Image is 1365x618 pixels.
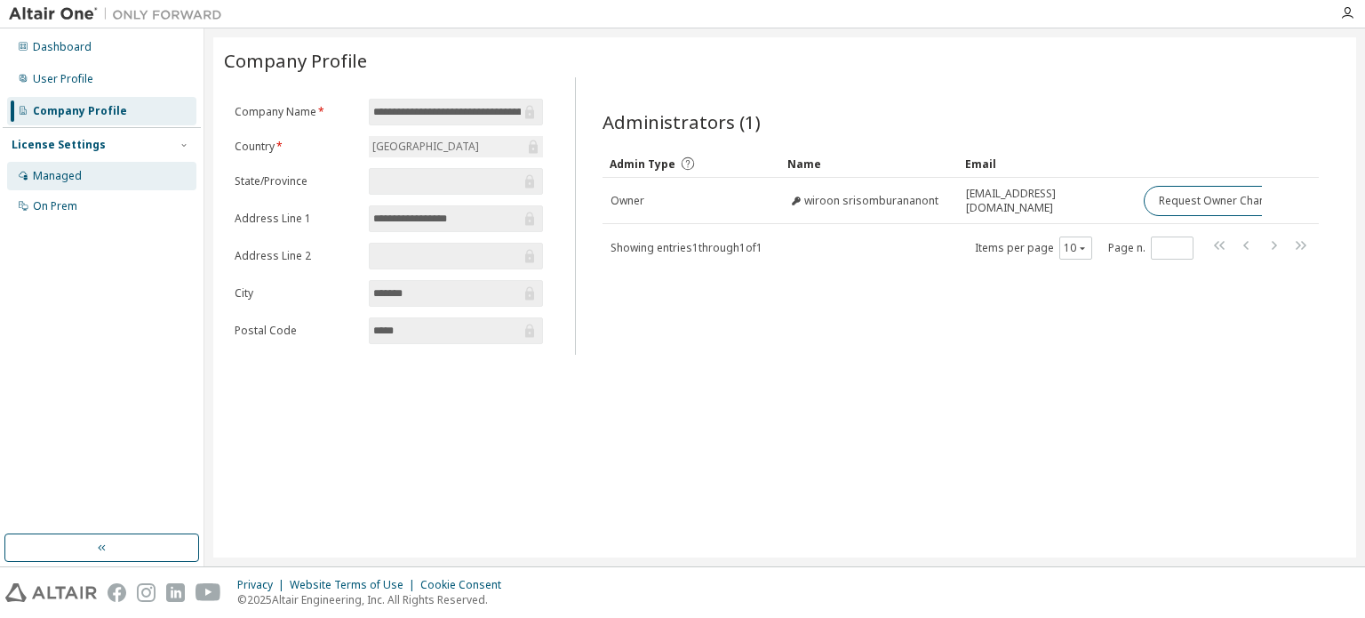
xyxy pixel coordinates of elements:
[420,578,512,592] div: Cookie Consent
[966,187,1128,215] span: [EMAIL_ADDRESS][DOMAIN_NAME]
[33,40,92,54] div: Dashboard
[235,249,358,263] label: Address Line 2
[804,194,938,208] span: wiroon srisomburananont
[137,583,156,602] img: instagram.svg
[12,138,106,152] div: License Settings
[9,5,231,23] img: Altair One
[196,583,221,602] img: youtube.svg
[235,174,358,189] label: State/Province
[224,48,367,73] span: Company Profile
[603,109,761,134] span: Administrators (1)
[235,324,358,338] label: Postal Code
[235,286,358,301] label: City
[1064,241,1088,255] button: 10
[166,583,185,602] img: linkedin.svg
[33,199,77,213] div: On Prem
[235,105,358,119] label: Company Name
[5,583,97,602] img: altair_logo.svg
[290,578,420,592] div: Website Terms of Use
[1108,237,1193,260] span: Page n.
[1144,186,1294,216] button: Request Owner Change
[235,212,358,226] label: Address Line 1
[33,169,82,183] div: Managed
[975,237,1092,260] span: Items per page
[787,149,951,178] div: Name
[369,136,543,157] div: [GEOGRAPHIC_DATA]
[33,104,127,118] div: Company Profile
[108,583,126,602] img: facebook.svg
[237,592,512,607] p: © 2025 Altair Engineering, Inc. All Rights Reserved.
[611,194,644,208] span: Owner
[370,137,482,157] div: [GEOGRAPHIC_DATA]
[610,157,675,172] span: Admin Type
[33,72,93,86] div: User Profile
[965,149,1129,178] div: Email
[237,578,290,592] div: Privacy
[235,140,358,154] label: Country
[611,240,762,255] span: Showing entries 1 through 1 of 1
